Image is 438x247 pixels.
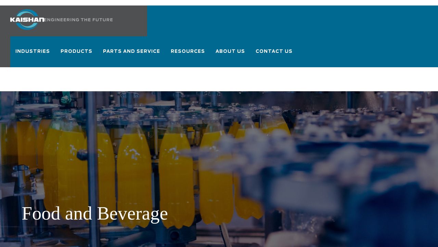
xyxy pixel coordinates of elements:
[256,43,293,66] a: Contact Us
[103,43,160,67] a: Parts and Service
[44,18,113,21] img: Engineering the future
[15,48,50,57] span: Industries
[61,48,93,57] span: Products
[15,43,50,67] a: Industries
[61,43,93,67] a: Products
[171,43,205,67] a: Resources
[22,204,349,223] h1: Food and Beverage
[10,5,131,36] a: Kaishan USA
[103,48,160,57] span: Parts and Service
[171,48,205,57] span: Resources
[10,9,44,30] img: kaishan logo
[256,48,293,56] span: Contact Us
[216,48,245,57] span: About Us
[216,43,245,67] a: About Us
